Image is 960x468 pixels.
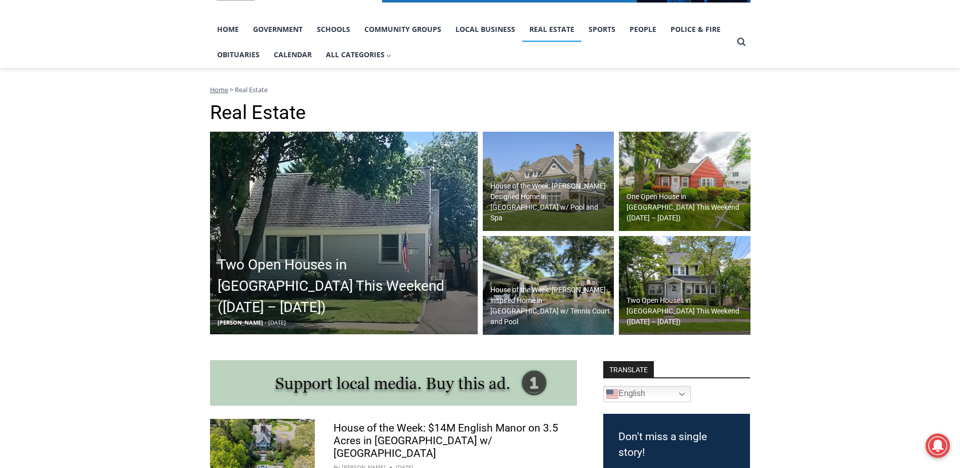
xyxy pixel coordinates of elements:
[619,236,750,335] img: 15 Roosevelt Avenue, Rye
[310,17,357,42] a: Schools
[618,429,735,461] h3: Don't miss a single story!
[210,85,750,95] nav: Breadcrumbs
[268,319,286,326] span: [DATE]
[1,102,102,126] a: Open Tues. - Sun. [PHONE_NUMBER]
[522,17,581,42] a: Real Estate
[483,132,614,231] img: 28 Thunder Mountain Road, Greenwich
[333,422,558,459] a: House of the Week: $14M English Manor on 3.5 Acres in [GEOGRAPHIC_DATA] w/ [GEOGRAPHIC_DATA]
[230,85,233,94] span: >
[483,236,614,335] img: 54 Lincoln Avenue, Rye Brook
[606,388,618,400] img: en
[483,236,614,335] a: House of the Week: [PERSON_NAME]-inspired Home in [GEOGRAPHIC_DATA] w/ Tennis Court and Pool
[490,285,612,327] h2: House of the Week: [PERSON_NAME]-inspired Home in [GEOGRAPHIC_DATA] w/ Tennis Court and Pool
[622,17,663,42] a: People
[210,101,750,125] h1: Real Estate
[490,181,612,223] h2: House of the Week: [PERSON_NAME]-Designed Home in [GEOGRAPHIC_DATA] w/ Pool and Spa
[210,132,478,334] img: 134-136 Dearborn Avenue
[603,361,654,377] strong: TRANSLATE
[619,132,750,231] img: 4 Orchard Drive, Rye
[267,42,319,67] a: Calendar
[265,319,267,326] span: -
[619,132,750,231] a: One Open House in [GEOGRAPHIC_DATA] This Weekend ([DATE] – [DATE])
[235,85,268,94] span: Real Estate
[732,33,750,51] button: View Search Form
[210,85,228,94] a: Home
[210,42,267,67] a: Obituaries
[210,17,732,68] nav: Primary Navigation
[619,236,750,335] a: Two Open Houses in [GEOGRAPHIC_DATA] This Weekend ([DATE] – [DATE])
[218,254,475,318] h2: Two Open Houses in [GEOGRAPHIC_DATA] This Weekend ([DATE] – [DATE])
[627,191,748,223] h2: One Open House in [GEOGRAPHIC_DATA] This Weekend ([DATE] – [DATE])
[581,17,622,42] a: Sports
[319,42,399,67] button: Child menu of All Categories
[357,17,448,42] a: Community Groups
[627,295,748,327] h2: Two Open Houses in [GEOGRAPHIC_DATA] This Weekend ([DATE] – [DATE])
[246,17,310,42] a: Government
[483,132,614,231] a: House of the Week: [PERSON_NAME]-Designed Home in [GEOGRAPHIC_DATA] w/ Pool and Spa
[104,63,144,121] div: "clearly one of the favorites in the [GEOGRAPHIC_DATA] neighborhood"
[218,319,263,326] span: [PERSON_NAME]
[448,17,522,42] a: Local Business
[603,386,691,402] a: English
[243,98,490,126] a: Intern @ [DOMAIN_NAME]
[210,17,246,42] a: Home
[210,132,478,334] a: Two Open Houses in [GEOGRAPHIC_DATA] This Weekend ([DATE] – [DATE]) [PERSON_NAME] - [DATE]
[256,1,478,98] div: "The first chef I interviewed talked about coming to [GEOGRAPHIC_DATA] from [GEOGRAPHIC_DATA] in ...
[210,360,577,406] img: support local media, buy this ad
[3,104,99,143] span: Open Tues. - Sun. [PHONE_NUMBER]
[663,17,728,42] a: Police & Fire
[265,101,469,124] span: Intern @ [DOMAIN_NAME]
